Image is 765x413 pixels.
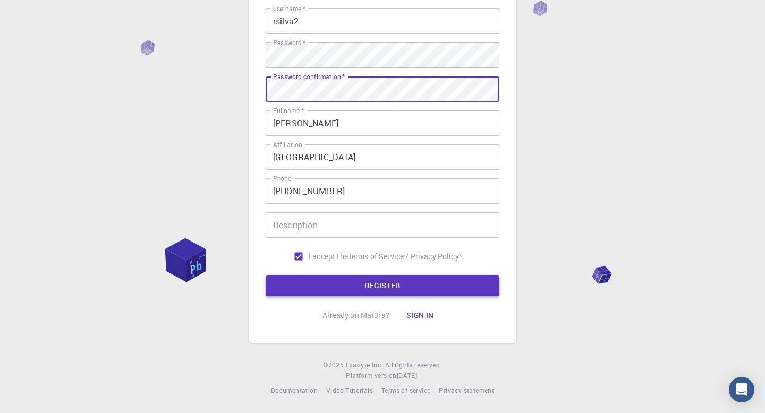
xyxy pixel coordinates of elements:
[348,251,462,262] a: Terms of Service / Privacy Policy*
[326,385,373,396] a: Video Tutorials
[273,72,345,81] label: Password confirmation
[729,377,754,402] div: Open Intercom Messenger
[273,4,305,13] label: username
[271,385,318,396] a: Documentation
[439,385,494,396] a: Privacy statement
[346,360,383,371] a: Exabyte Inc.
[439,386,494,394] span: Privacy statement
[322,310,389,321] p: Already on Mat3ra?
[385,360,442,371] span: All rights reserved.
[346,360,383,369] span: Exabyte Inc.
[273,174,291,183] label: Phone
[348,251,462,262] p: Terms of Service / Privacy Policy *
[346,371,396,381] span: Platform version
[273,106,304,115] label: Fullname
[271,386,318,394] span: Documentation
[326,386,373,394] span: Video Tutorials
[398,305,443,326] button: Sign in
[397,371,419,380] span: [DATE] .
[266,275,499,296] button: REGISTER
[273,38,305,47] label: Password
[309,251,348,262] span: I accept the
[323,360,345,371] span: © 2025
[381,385,430,396] a: Terms of service
[381,386,430,394] span: Terms of service
[273,140,302,149] label: Affiliation
[397,371,419,381] a: [DATE].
